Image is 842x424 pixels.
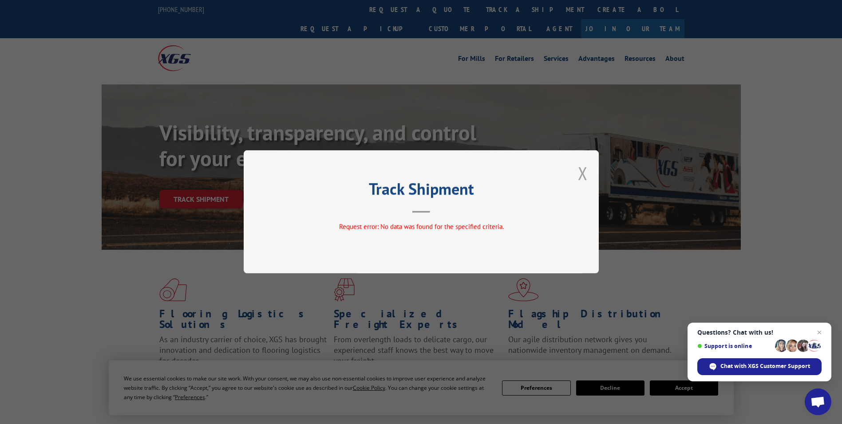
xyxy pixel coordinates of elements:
[288,183,554,200] h2: Track Shipment
[697,329,822,336] span: Questions? Chat with us!
[720,362,810,370] span: Chat with XGS Customer Support
[814,327,825,338] span: Close chat
[697,343,772,349] span: Support is online
[697,358,822,375] div: Chat with XGS Customer Support
[805,388,831,415] div: Open chat
[578,161,588,185] button: Close modal
[339,223,503,231] span: Request error: No data was found for the specified criteria.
